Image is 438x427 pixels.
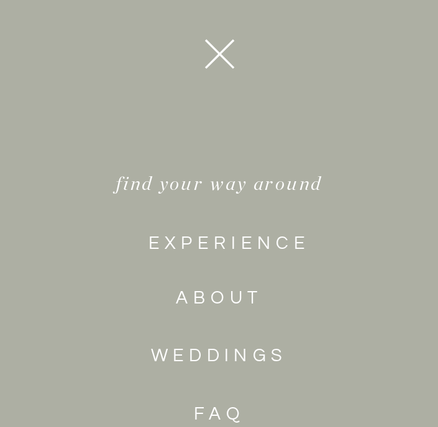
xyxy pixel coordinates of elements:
[16,55,434,234] h1: wedding photographer in [GEOGRAPHIC_DATA]
[112,338,326,374] a: WEddings
[40,166,398,186] p: find your way around
[63,226,395,258] a: Experience
[112,281,326,317] a: About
